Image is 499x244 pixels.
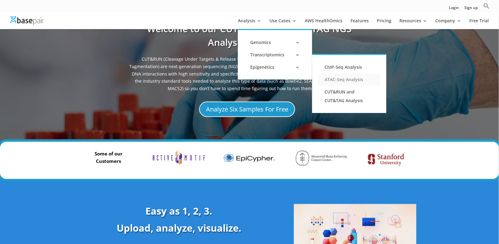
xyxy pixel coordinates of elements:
[238,19,261,29] a: Analysis
[11,16,44,25] img: Basepair
[318,73,380,86] a: ATAC-Seq Analysis
[117,221,241,234] b: Upload, analyze, visualize.
[318,61,380,73] a: ChIP-Seq Analysis
[146,204,213,217] b: Easy as 1, 2, 3.
[377,19,391,29] a: Pricing
[449,6,459,12] a: Login
[199,102,295,117] a: Analyze Six Samples For Free
[244,49,306,61] a: Transcriptomics
[318,86,380,107] a: CUT&RUN and CUT&TAG Analysis
[399,19,427,29] a: Resources
[465,6,478,12] a: Sign up
[484,3,490,9] svg: Search
[95,150,123,164] strong: Some of our Customers
[153,150,205,165] img: Active_Motif_Logo-700x181
[305,19,342,29] a: AWS HealthOmics
[223,150,275,166] img: basepair-trusted-by-epicypher
[468,213,492,237] iframe: Drift Widget Chat Controller
[294,150,349,166] img: Memorial Sloan-Kettering Cancer Institute
[351,19,369,29] a: Features
[269,19,297,29] a: Use Cases
[470,19,489,29] a: Free Trial
[129,22,370,55] h1: Welcome to our CUT&RUN and CUT&TAG NGS Analysis Webpage!
[244,36,306,49] a: Genomics
[364,150,408,169] img: stanford
[435,19,462,29] a: Company
[484,3,490,12] a: Search Icon Link
[244,61,306,73] a: Epigenetics
[129,55,370,95] span: CUT&RUN (Cleavage Under Targets & Release Using Nuclease) and CUT&TAG (Cleavage Under Targets & T...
